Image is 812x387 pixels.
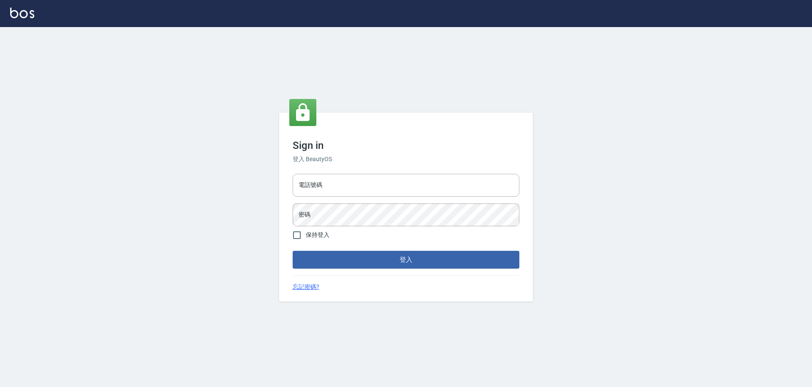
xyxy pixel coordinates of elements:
span: 保持登入 [306,231,329,239]
button: 登入 [293,251,519,269]
a: 忘記密碼? [293,283,319,291]
h6: 登入 BeautyOS [293,155,519,164]
img: Logo [10,8,34,18]
h3: Sign in [293,140,519,151]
